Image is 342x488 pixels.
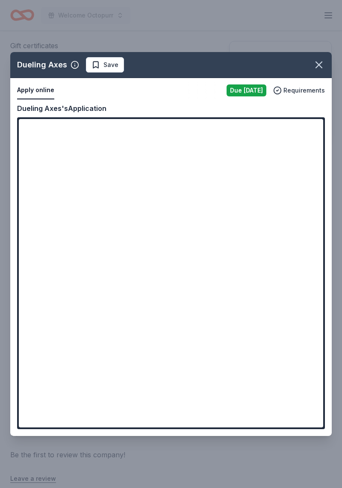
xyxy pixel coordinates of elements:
[273,85,325,96] button: Requirements
[17,81,54,99] button: Apply online
[17,58,67,72] div: Dueling Axes
[17,103,106,114] div: Dueling Axes's Application
[86,57,124,73] button: Save
[103,60,118,70] span: Save
[227,84,266,96] div: Due [DATE]
[283,85,325,96] span: Requirements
